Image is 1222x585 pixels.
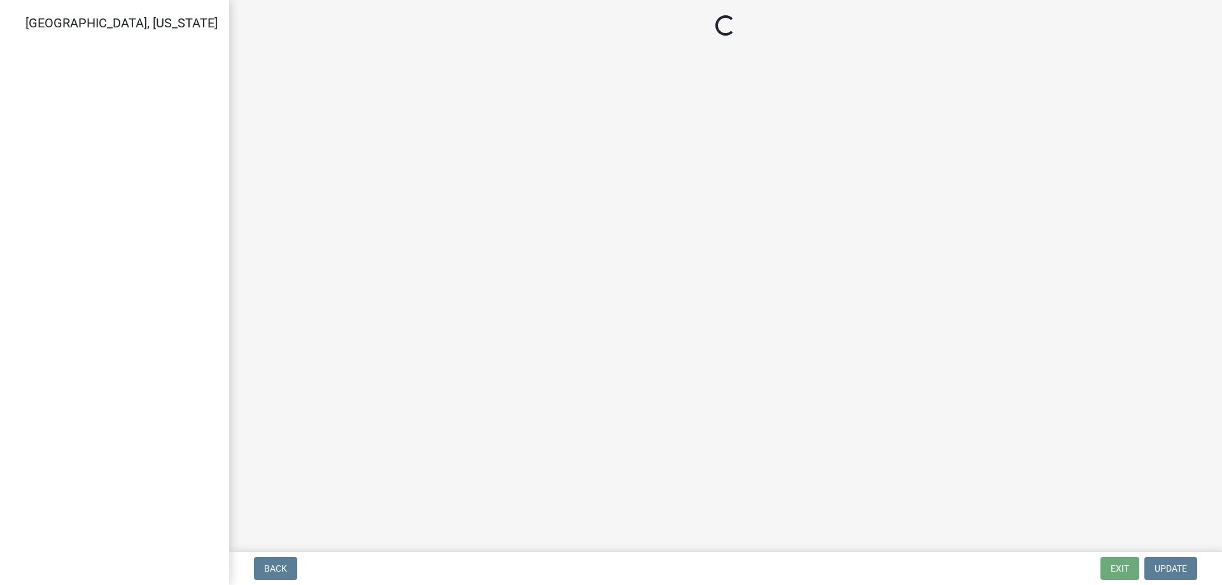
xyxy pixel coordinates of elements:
[264,563,287,574] span: Back
[1100,557,1139,580] button: Exit
[254,557,297,580] button: Back
[25,15,218,31] span: [GEOGRAPHIC_DATA], [US_STATE]
[1144,557,1197,580] button: Update
[1155,563,1187,574] span: Update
